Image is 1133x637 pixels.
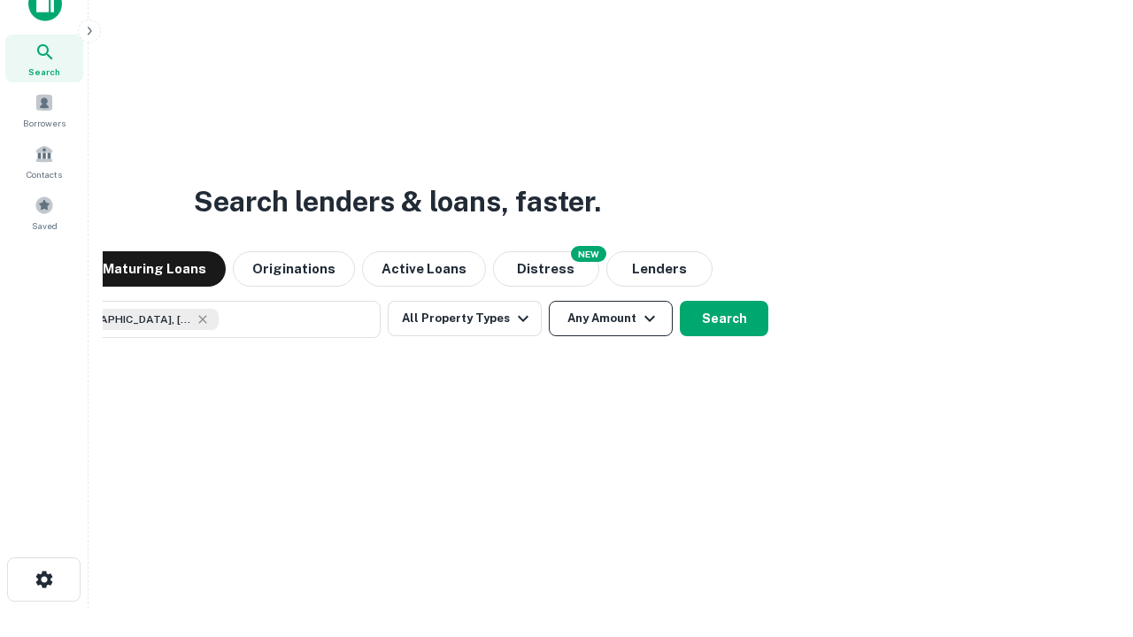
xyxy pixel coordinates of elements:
a: Search [5,35,83,82]
button: Maturing Loans [83,251,226,287]
button: Search distressed loans with lien and other non-mortgage details. [493,251,599,287]
button: [GEOGRAPHIC_DATA], [GEOGRAPHIC_DATA], [GEOGRAPHIC_DATA] [27,301,381,338]
button: Active Loans [362,251,486,287]
button: Search [680,301,768,336]
h3: Search lenders & loans, faster. [194,180,601,223]
button: Originations [233,251,355,287]
span: Search [28,65,60,79]
iframe: Chat Widget [1044,495,1133,580]
span: [GEOGRAPHIC_DATA], [GEOGRAPHIC_DATA], [GEOGRAPHIC_DATA] [59,311,192,327]
span: Saved [32,219,58,233]
button: All Property Types [388,301,542,336]
button: Lenders [606,251,713,287]
a: Saved [5,188,83,236]
span: Contacts [27,167,62,181]
a: Contacts [5,137,83,185]
span: Borrowers [23,116,66,130]
button: Any Amount [549,301,673,336]
a: Borrowers [5,86,83,134]
div: NEW [571,246,606,262]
